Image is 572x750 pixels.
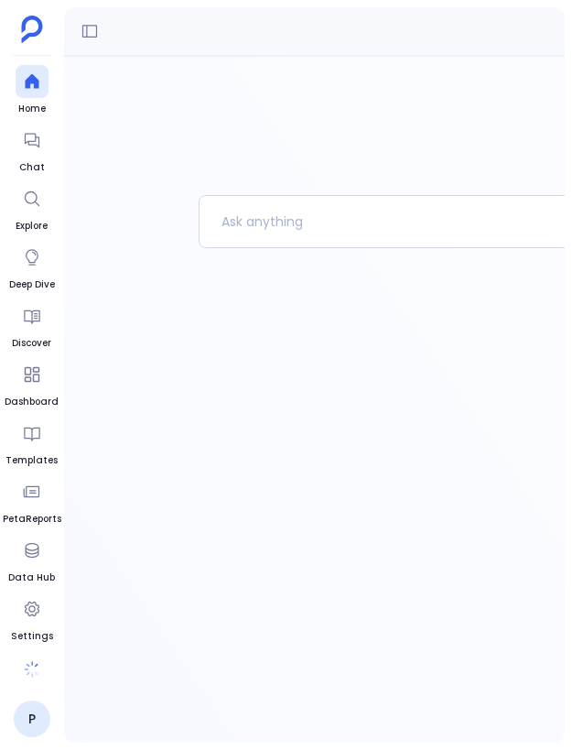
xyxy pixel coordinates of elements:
span: Explore [16,219,49,234]
a: Dashboard [5,358,59,409]
a: Data Hub [8,534,55,585]
span: Data Hub [8,571,55,585]
a: Home [16,65,49,116]
a: Deep Dive [9,241,55,292]
a: PetaReports [3,475,61,527]
span: Dashboard [5,395,59,409]
a: Chat [16,124,49,175]
span: Deep Dive [9,277,55,292]
span: Chat [16,160,49,175]
img: spinner-B0dY0IHp.gif [23,660,41,679]
span: Templates [5,453,58,468]
a: Settings [11,592,53,644]
img: petavue logo [21,16,43,43]
span: Home [16,102,49,116]
span: Settings [11,629,53,644]
a: Templates [5,417,58,468]
a: Explore [16,182,49,234]
a: P [14,701,50,737]
span: Discover [12,336,51,351]
a: Discover [12,299,51,351]
span: PetaReports [3,512,61,527]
